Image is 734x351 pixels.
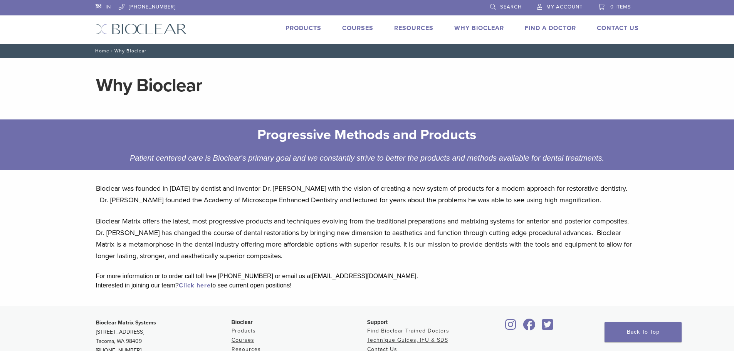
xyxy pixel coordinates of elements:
[610,4,631,10] span: 0 items
[96,24,187,35] img: Bioclear
[179,282,211,289] a: Click here
[232,337,254,343] a: Courses
[109,49,114,53] span: /
[96,281,638,290] div: Interested in joining our team? to see current open positions!
[342,24,373,32] a: Courses
[394,24,433,32] a: Resources
[90,44,645,58] nav: Why Bioclear
[128,126,606,144] h2: Progressive Methods and Products
[286,24,321,32] a: Products
[521,323,538,331] a: Bioclear
[605,322,682,342] a: Back To Top
[525,24,576,32] a: Find A Doctor
[96,272,638,281] div: For more information or to order call toll free [PHONE_NUMBER] or email us at [EMAIL_ADDRESS][DOM...
[367,327,449,334] a: Find Bioclear Trained Doctors
[93,48,109,54] a: Home
[96,183,638,206] p: Bioclear was founded in [DATE] by dentist and inventor Dr. [PERSON_NAME] with the vision of creat...
[597,24,639,32] a: Contact Us
[232,327,256,334] a: Products
[367,319,388,325] span: Support
[540,323,556,331] a: Bioclear
[367,337,448,343] a: Technique Guides, IFU & SDS
[123,152,612,164] div: Patient centered care is Bioclear's primary goal and we constantly strive to better the products ...
[500,4,522,10] span: Search
[503,323,519,331] a: Bioclear
[232,319,253,325] span: Bioclear
[546,4,583,10] span: My Account
[96,76,638,95] h1: Why Bioclear
[96,215,638,262] p: Bioclear Matrix offers the latest, most progressive products and techniques evolving from the tra...
[96,319,156,326] strong: Bioclear Matrix Systems
[454,24,504,32] a: Why Bioclear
